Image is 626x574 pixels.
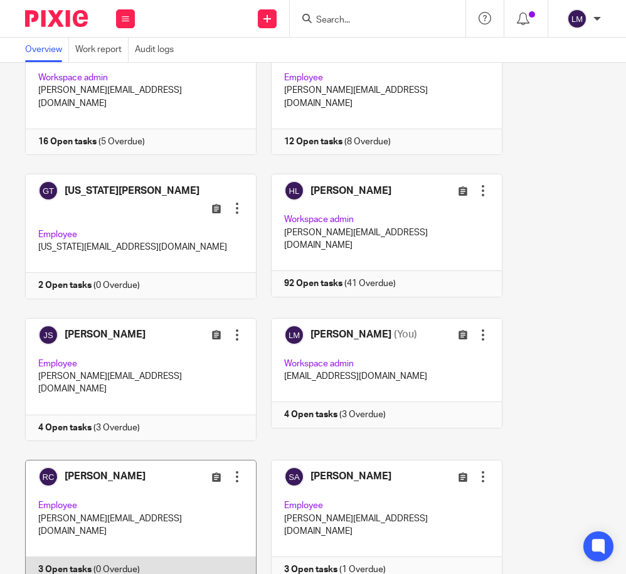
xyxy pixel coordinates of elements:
img: svg%3E [567,9,587,29]
a: Work report [75,38,129,62]
img: Pixie [25,10,88,27]
a: Overview [25,38,69,62]
a: Audit logs [135,38,180,62]
input: Search [315,15,428,26]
